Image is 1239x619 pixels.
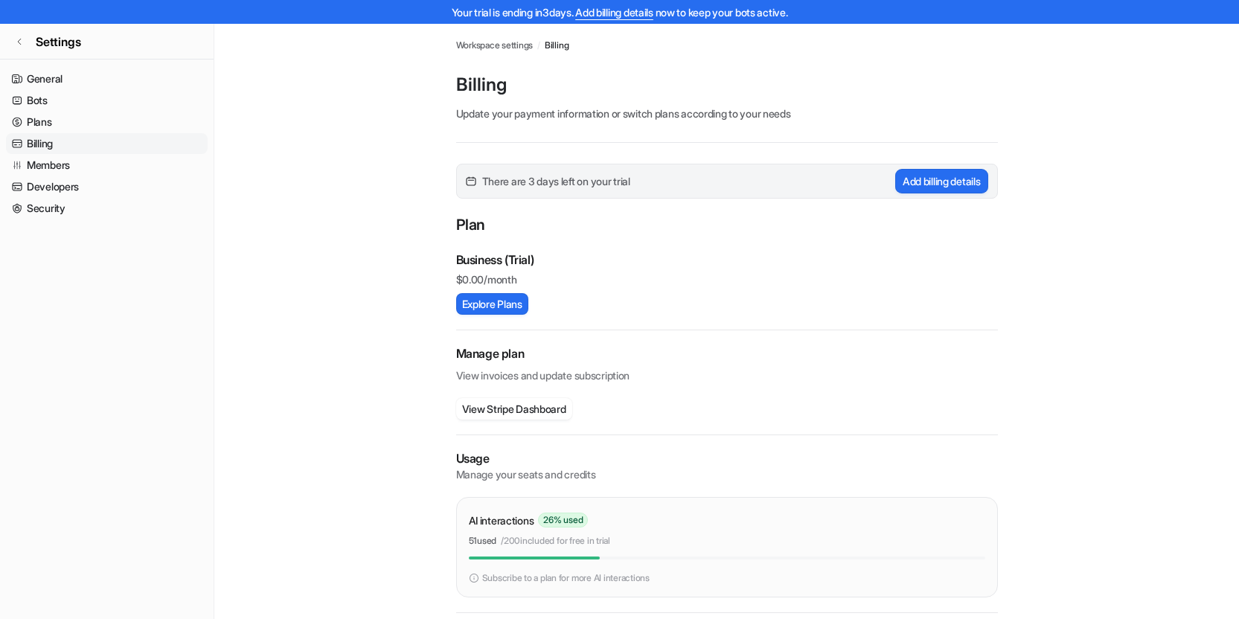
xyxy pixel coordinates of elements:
[469,534,497,548] p: 51 used
[6,68,208,89] a: General
[469,513,534,528] p: AI interactions
[545,39,569,52] a: Billing
[456,345,998,362] h2: Manage plan
[6,90,208,111] a: Bots
[456,467,998,482] p: Manage your seats and credits
[895,169,988,193] button: Add billing details
[466,176,476,187] img: calender-icon.svg
[456,106,998,121] p: Update your payment information or switch plans according to your needs
[6,112,208,132] a: Plans
[456,73,998,97] p: Billing
[456,272,998,287] p: $ 0.00/month
[538,513,588,527] span: 26 % used
[482,571,650,585] p: Subscribe to a plan for more AI interactions
[6,133,208,154] a: Billing
[456,450,998,467] p: Usage
[456,362,998,383] p: View invoices and update subscription
[537,39,540,52] span: /
[6,176,208,197] a: Developers
[36,33,81,51] span: Settings
[6,198,208,219] a: Security
[456,293,528,315] button: Explore Plans
[456,214,998,239] p: Plan
[6,155,208,176] a: Members
[575,6,653,19] a: Add billing details
[456,39,534,52] a: Workspace settings
[456,398,572,420] button: View Stripe Dashboard
[456,251,534,269] p: Business (Trial)
[482,173,630,189] span: There are 3 days left on your trial
[501,534,610,548] p: / 200 included for free in trial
